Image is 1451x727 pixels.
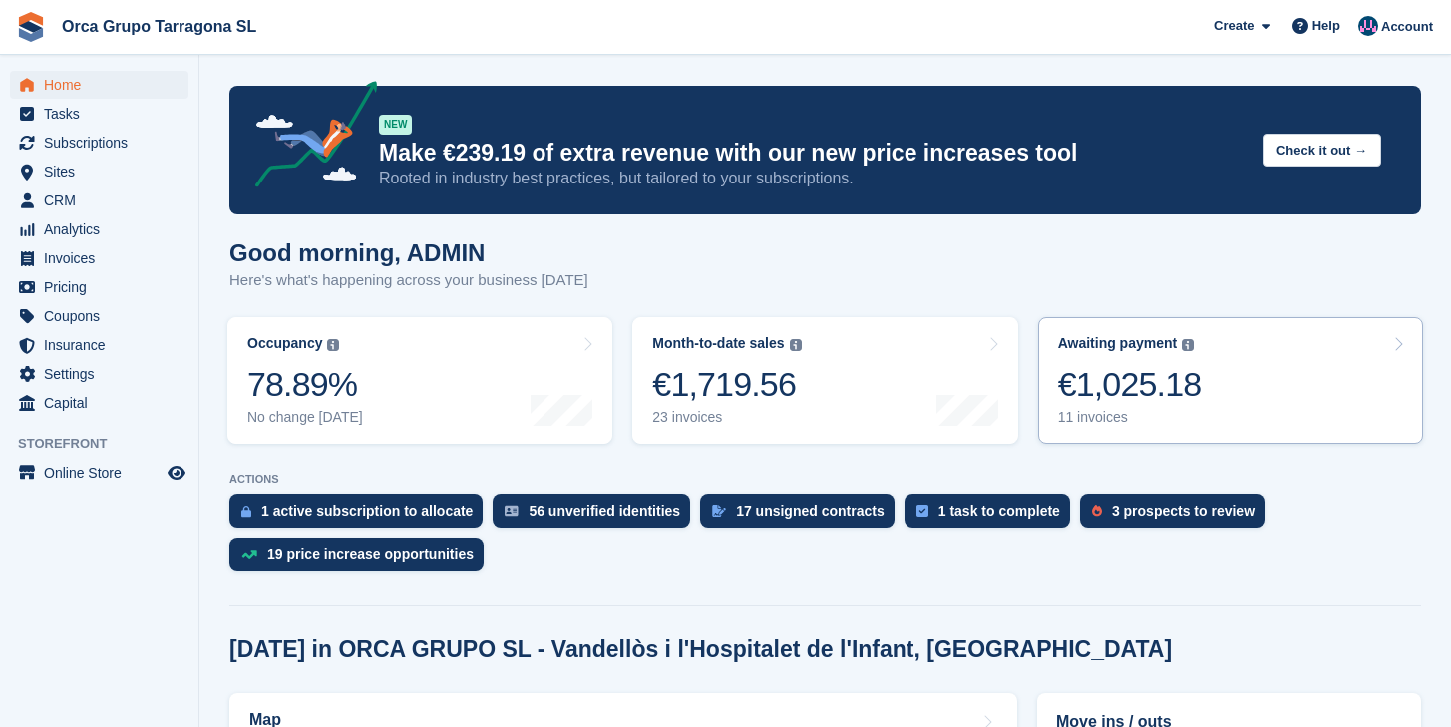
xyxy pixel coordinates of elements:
div: 11 invoices [1058,409,1202,426]
a: menu [10,71,188,99]
span: Capital [44,389,164,417]
span: Insurance [44,331,164,359]
span: Online Store [44,459,164,487]
div: No change [DATE] [247,409,363,426]
a: menu [10,389,188,417]
img: verify_identity-adf6edd0f0f0b5bbfe63781bf79b02c33cf7c696d77639b501bdc392416b5a36.svg [505,505,519,517]
span: Home [44,71,164,99]
span: Storefront [18,434,198,454]
h1: Good morning, ADMIN [229,239,588,266]
span: Subscriptions [44,129,164,157]
span: Account [1381,17,1433,37]
img: ADMIN MANAGMENT [1358,16,1378,36]
a: 1 task to complete [905,494,1080,538]
div: 23 invoices [652,409,801,426]
img: contract_signature_icon-13c848040528278c33f63329250d36e43548de30e8caae1d1a13099fd9432cc5.svg [712,505,726,517]
a: menu [10,331,188,359]
a: 19 price increase opportunities [229,538,494,581]
p: Rooted in industry best practices, but tailored to your subscriptions. [379,168,1247,189]
h2: [DATE] in ORCA GRUPO SL - Vandellòs i l'Hospitalet de l'Infant, [GEOGRAPHIC_DATA] [229,636,1172,663]
a: menu [10,129,188,157]
img: price-adjustments-announcement-icon-8257ccfd72463d97f412b2fc003d46551f7dbcb40ab6d574587a9cd5c0d94... [238,81,378,194]
div: Occupancy [247,335,322,352]
a: 3 prospects to review [1080,494,1274,538]
p: ACTIONS [229,473,1421,486]
div: 17 unsigned contracts [736,503,885,519]
div: NEW [379,115,412,135]
div: 1 active subscription to allocate [261,503,473,519]
img: task-75834270c22a3079a89374b754ae025e5fb1db73e45f91037f5363f120a921f8.svg [916,505,928,517]
a: menu [10,100,188,128]
div: Awaiting payment [1058,335,1178,352]
a: 1 active subscription to allocate [229,494,493,538]
span: CRM [44,186,164,214]
a: menu [10,244,188,272]
span: Sites [44,158,164,185]
button: Check it out → [1263,134,1381,167]
img: icon-info-grey-7440780725fd019a000dd9b08b2336e03edf1995a4989e88bcd33f0948082b44.svg [327,339,339,351]
a: 56 unverified identities [493,494,700,538]
div: 78.89% [247,364,363,405]
span: Tasks [44,100,164,128]
a: menu [10,158,188,185]
span: Create [1214,16,1254,36]
img: price_increase_opportunities-93ffe204e8149a01c8c9dc8f82e8f89637d9d84a8eef4429ea346261dce0b2c0.svg [241,550,257,559]
div: 19 price increase opportunities [267,546,474,562]
a: menu [10,273,188,301]
div: 1 task to complete [938,503,1060,519]
p: Make €239.19 of extra revenue with our new price increases tool [379,139,1247,168]
img: prospect-51fa495bee0391a8d652442698ab0144808aea92771e9ea1ae160a38d050c398.svg [1092,505,1102,517]
span: Help [1312,16,1340,36]
div: €1,719.56 [652,364,801,405]
p: Here's what's happening across your business [DATE] [229,269,588,292]
a: menu [10,186,188,214]
a: Orca Grupo Tarragona SL [54,10,264,43]
a: 17 unsigned contracts [700,494,905,538]
img: icon-info-grey-7440780725fd019a000dd9b08b2336e03edf1995a4989e88bcd33f0948082b44.svg [790,339,802,351]
a: Month-to-date sales €1,719.56 23 invoices [632,317,1017,444]
span: Analytics [44,215,164,243]
a: menu [10,360,188,388]
span: Pricing [44,273,164,301]
div: Month-to-date sales [652,335,784,352]
a: menu [10,302,188,330]
img: stora-icon-8386f47178a22dfd0bd8f6a31ec36ba5ce8667c1dd55bd0f319d3a0aa187defe.svg [16,12,46,42]
span: Settings [44,360,164,388]
a: Preview store [165,461,188,485]
span: Coupons [44,302,164,330]
a: Awaiting payment €1,025.18 11 invoices [1038,317,1423,444]
div: 56 unverified identities [529,503,680,519]
div: €1,025.18 [1058,364,1202,405]
div: 3 prospects to review [1112,503,1255,519]
a: Occupancy 78.89% No change [DATE] [227,317,612,444]
img: icon-info-grey-7440780725fd019a000dd9b08b2336e03edf1995a4989e88bcd33f0948082b44.svg [1182,339,1194,351]
img: active_subscription_to_allocate_icon-d502201f5373d7db506a760aba3b589e785aa758c864c3986d89f69b8ff3... [241,505,251,518]
a: menu [10,459,188,487]
a: menu [10,215,188,243]
span: Invoices [44,244,164,272]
